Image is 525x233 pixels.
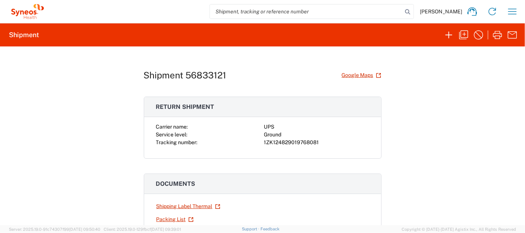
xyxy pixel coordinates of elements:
[156,213,194,226] a: Packing List
[264,139,369,146] div: 1ZK124829019768081
[260,227,279,231] a: Feedback
[341,69,382,82] a: Google Maps
[144,70,227,81] h1: Shipment 56833121
[104,227,181,232] span: Client: 2025.19.0-129fbcf
[264,123,369,131] div: UPS
[402,226,516,233] span: Copyright © [DATE]-[DATE] Agistix Inc., All Rights Reserved
[242,227,260,231] a: Support
[156,139,198,145] span: Tracking number:
[9,227,100,232] span: Server: 2025.19.0-91c74307f99
[156,180,195,187] span: Documents
[210,4,402,19] input: Shipment, tracking or reference number
[156,132,188,137] span: Service level:
[69,227,100,232] span: [DATE] 09:50:40
[9,30,39,39] h2: Shipment
[156,103,214,110] span: Return shipment
[264,131,369,139] div: Ground
[420,8,462,15] span: [PERSON_NAME]
[151,227,181,232] span: [DATE] 09:39:01
[156,200,221,213] a: Shipping Label Thermal
[156,124,188,130] span: Carrier name:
